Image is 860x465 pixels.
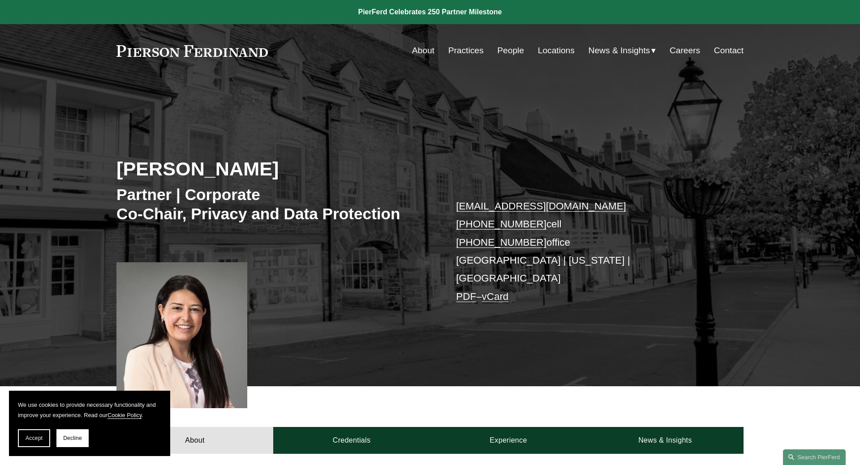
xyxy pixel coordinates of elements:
[412,42,434,59] a: About
[116,185,430,224] h3: Partner | Corporate Co-Chair, Privacy and Data Protection
[18,429,50,447] button: Accept
[670,42,700,59] a: Careers
[783,449,846,465] a: Search this site
[589,43,650,59] span: News & Insights
[116,427,273,454] a: About
[482,291,509,302] a: vCard
[587,427,744,454] a: News & Insights
[26,435,43,441] span: Accept
[273,427,430,454] a: Credentials
[448,42,484,59] a: Practices
[63,435,82,441] span: Decline
[430,427,587,454] a: Experience
[456,291,476,302] a: PDF
[116,157,430,180] h2: [PERSON_NAME]
[497,42,524,59] a: People
[56,429,89,447] button: Decline
[9,391,170,456] section: Cookie banner
[456,218,546,230] a: [PHONE_NUMBER]
[714,42,744,59] a: Contact
[18,400,161,420] p: We use cookies to provide necessary functionality and improve your experience. Read our .
[456,197,717,306] p: cell office [GEOGRAPHIC_DATA] | [US_STATE] | [GEOGRAPHIC_DATA] –
[538,42,575,59] a: Locations
[107,412,142,418] a: Cookie Policy
[456,201,626,212] a: [EMAIL_ADDRESS][DOMAIN_NAME]
[589,42,656,59] a: folder dropdown
[456,237,546,248] a: [PHONE_NUMBER]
